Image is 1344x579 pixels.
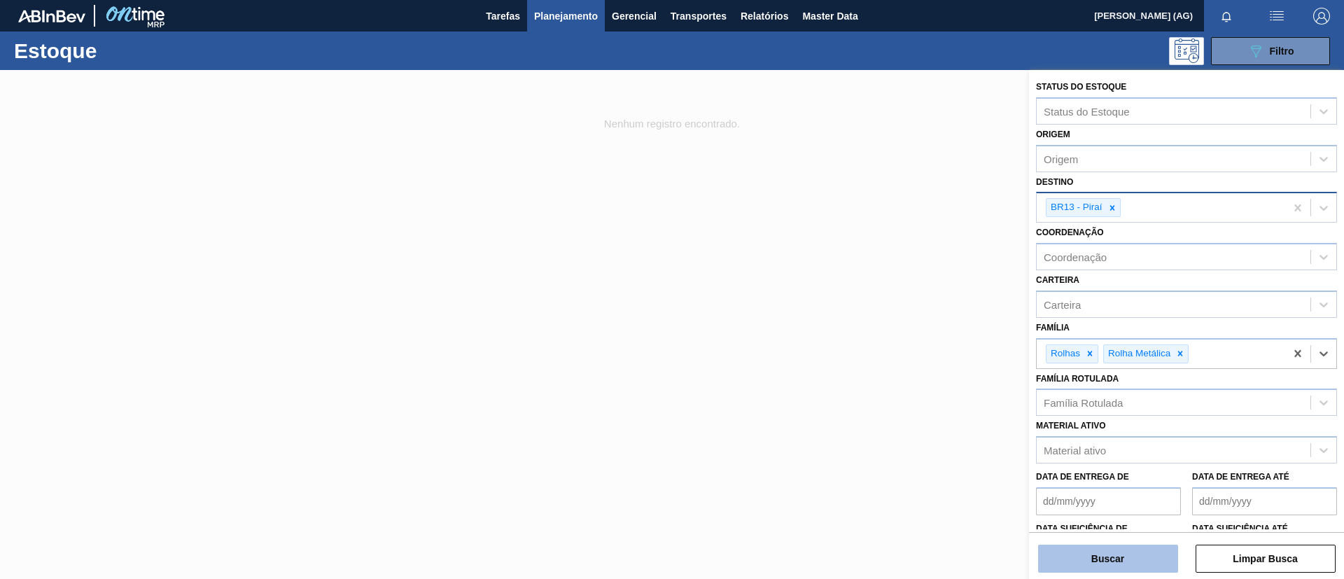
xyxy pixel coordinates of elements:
[1169,37,1204,65] div: Pogramando: nenhum usuário selecionado
[1036,524,1128,533] label: Data suficiência de
[1044,397,1123,409] div: Família Rotulada
[14,43,223,59] h1: Estoque
[1192,524,1288,533] label: Data suficiência até
[671,8,727,25] span: Transportes
[1192,472,1289,482] label: Data de Entrega até
[1313,8,1330,25] img: Logout
[1036,374,1119,384] label: Família Rotulada
[1036,421,1106,431] label: Material ativo
[1036,472,1129,482] label: Data de Entrega de
[1044,298,1081,310] div: Carteira
[1104,345,1172,363] div: Rolha Metálica
[1036,228,1104,237] label: Coordenação
[1036,487,1181,515] input: dd/mm/yyyy
[18,10,85,22] img: TNhmsLtSVTkK8tSr43FrP2fwEKptu5GPRR3wAAAABJRU5ErkJggg==
[1270,46,1294,57] span: Filtro
[741,8,788,25] span: Relatórios
[1044,153,1078,165] div: Origem
[534,8,598,25] span: Planejamento
[1192,487,1337,515] input: dd/mm/yyyy
[1268,8,1285,25] img: userActions
[1044,105,1130,117] div: Status do Estoque
[1036,130,1070,139] label: Origem
[1036,82,1126,92] label: Status do Estoque
[612,8,657,25] span: Gerencial
[1044,445,1106,456] div: Material ativo
[1204,6,1249,26] button: Notificações
[1036,323,1070,333] label: Família
[1044,251,1107,263] div: Coordenação
[486,8,520,25] span: Tarefas
[802,8,857,25] span: Master Data
[1036,177,1073,187] label: Destino
[1036,275,1079,285] label: Carteira
[1211,37,1330,65] button: Filtro
[1046,199,1105,216] div: BR13 - Piraí
[1046,345,1082,363] div: Rolhas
